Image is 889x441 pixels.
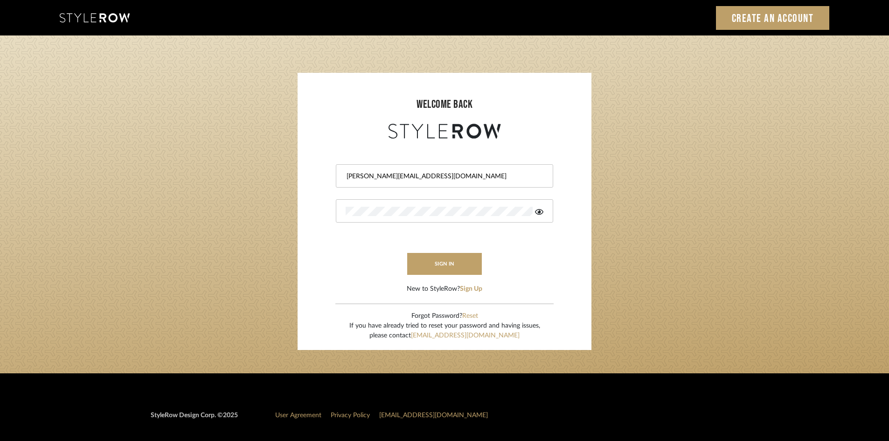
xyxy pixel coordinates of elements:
[346,172,541,181] input: Email Address
[307,96,582,113] div: welcome back
[462,311,478,321] button: Reset
[716,6,830,30] a: Create an Account
[331,412,370,419] a: Privacy Policy
[379,412,488,419] a: [EMAIL_ADDRESS][DOMAIN_NAME]
[275,412,321,419] a: User Agreement
[407,253,482,275] button: sign in
[407,284,482,294] div: New to StyleRow?
[349,311,540,321] div: Forgot Password?
[349,321,540,341] div: If you have already tried to reset your password and having issues, please contact
[411,332,520,339] a: [EMAIL_ADDRESS][DOMAIN_NAME]
[460,284,482,294] button: Sign Up
[151,411,238,428] div: StyleRow Design Corp. ©2025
